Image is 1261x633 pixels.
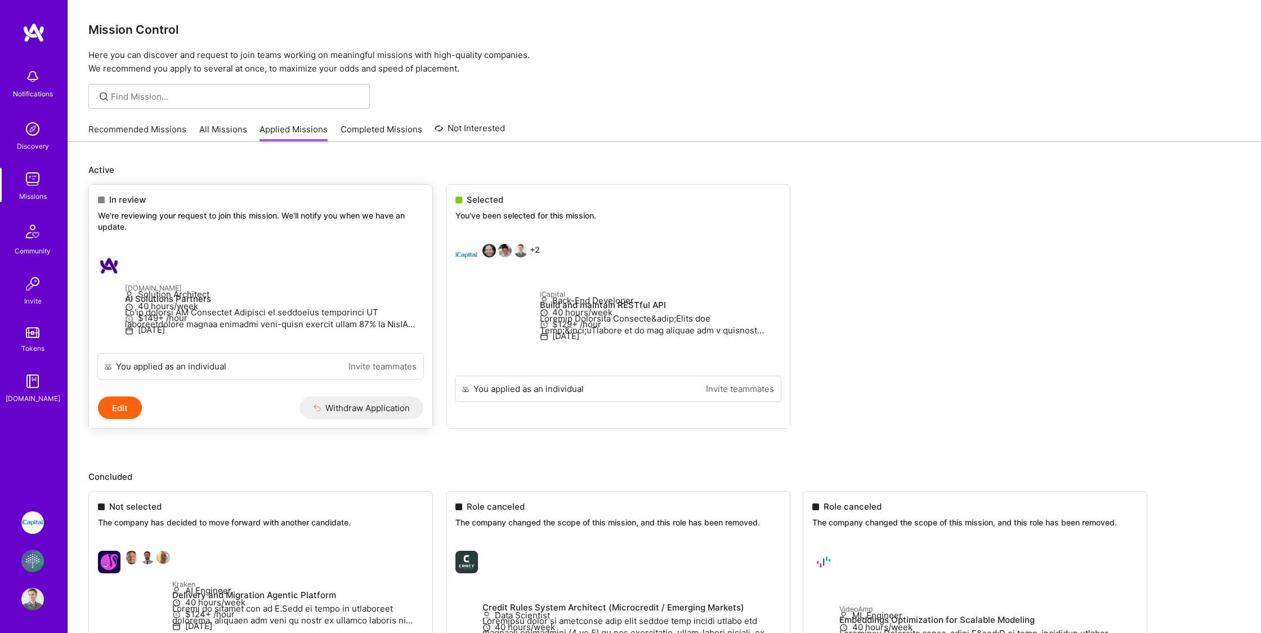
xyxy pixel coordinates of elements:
[19,588,47,610] a: User Avatar
[13,88,53,100] div: Notifications
[19,550,47,572] a: Flowcarbon: AI Memory Company
[21,588,44,610] img: User Avatar
[19,511,47,534] a: iCapital: Build and maintain RESTful API
[260,123,328,142] a: Applied Missions
[299,396,424,419] button: Withdraw Application
[341,123,422,142] a: Completed Missions
[19,218,46,245] img: Community
[21,511,44,534] img: iCapital: Build and maintain RESTful API
[125,288,423,300] p: Solution Architect
[125,315,133,323] i: icon MoneyGray
[6,393,60,404] div: [DOMAIN_NAME]
[21,550,44,572] img: Flowcarbon: AI Memory Company
[17,140,49,152] div: Discovery
[21,118,44,140] img: discovery
[348,360,417,372] a: Invite teammates
[21,273,44,295] img: Invite
[21,370,44,393] img: guide book
[88,23,1241,37] h3: Mission Control
[88,123,186,142] a: Recommended Missions
[98,396,142,419] button: Edit
[24,295,42,307] div: Invite
[125,327,133,335] i: icon Calendar
[89,246,432,353] a: A.Team company logo[DOMAIN_NAME]AI Solutions PartnersLo'ip dolorsi AM Consectet Adipisci el seddo...
[19,190,47,202] div: Missions
[23,23,45,43] img: logo
[125,300,423,312] p: 40 hours/week
[26,327,39,338] img: tokens
[88,164,1241,176] p: Active
[88,48,1241,75] p: Here you can discover and request to join teams working on meaningful missions with high-quality ...
[199,123,247,142] a: All Missions
[21,168,44,190] img: teamwork
[125,303,133,311] i: icon Clock
[435,122,505,142] a: Not Interested
[116,360,226,372] div: You applied as an individual
[98,210,423,232] p: We're reviewing your request to join this mission. We'll notify you when we have an update.
[15,245,51,257] div: Community
[109,194,146,206] span: In review
[97,90,110,103] i: icon SearchGrey
[88,471,1241,483] p: Concluded
[111,91,361,102] input: Find Mission...
[21,65,44,88] img: bell
[125,324,423,336] p: [DATE]
[21,342,44,354] div: Tokens
[125,312,423,324] p: $149+ /hour
[125,291,133,300] i: icon Applicant
[98,255,120,277] img: A.Team company logo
